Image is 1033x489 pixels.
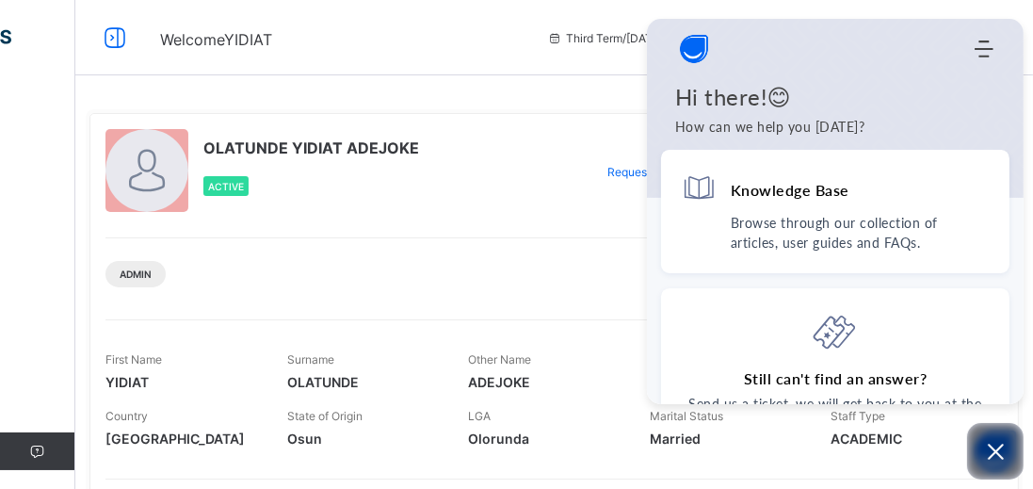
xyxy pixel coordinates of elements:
[208,181,244,192] span: Active
[661,150,1009,273] div: Knowledge BaseBrowse through our collection of articles, user guides and FAQs.
[731,180,849,200] h4: Knowledge Base
[967,423,1024,480] button: Open asap
[675,83,995,111] h1: Hi there!😊
[972,40,995,58] div: Modules Menu
[105,374,259,390] span: YIDIAT
[287,374,441,390] span: OLATUNDE
[287,352,334,367] span: Surname
[831,409,885,423] span: Staff Type
[650,409,723,423] span: Marital Status
[731,213,989,253] p: Browse through our collection of articles, user guides and FAQs.
[547,31,705,45] span: session/term information
[468,409,491,423] span: LGA
[682,394,989,435] p: Send us a ticket, we will get back to you at the earliest.
[468,374,621,390] span: ADEJOKE
[675,30,713,68] span: Company logo
[120,269,152,280] span: Admin
[105,431,259,447] span: [GEOGRAPHIC_DATA]
[287,409,363,423] span: State of Origin
[675,30,713,68] img: logo
[831,431,984,447] span: ACADEMIC
[468,431,621,447] span: Olorunda
[744,368,928,389] h4: Still can't find an answer?
[203,139,419,157] span: OLATUNDE YIDIAT ADEJOKE
[160,30,272,49] span: Welcome YIDIAT
[650,431,803,447] span: Married
[105,409,148,423] span: Country
[468,352,531,367] span: Other Name
[675,117,995,138] p: How can we help you today?
[287,431,441,447] span: Osun
[105,352,162,367] span: First Name
[607,165,709,179] span: Request profile edit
